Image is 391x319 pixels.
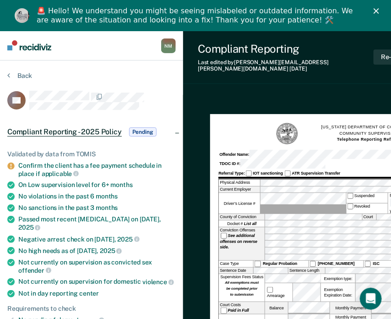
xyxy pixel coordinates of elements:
label: Sentence Date [219,268,253,274]
input: IOT sanctioning [246,170,252,176]
div: Close [374,8,383,14]
div: Exemption Expiration Date: [321,283,355,302]
span: Compliant Reporting - 2025 Policy [7,127,122,137]
span: violence [142,278,174,286]
label: Arrearage [266,287,292,298]
button: Back [7,71,32,80]
div: No high needs as of [DATE], [18,247,176,255]
span: months [96,192,118,200]
div: 🚨 Hello! We understand you might be seeing mislabeled or outdated information. We are aware of th... [37,6,362,25]
div: Negative arrest check on [DATE], [18,235,176,243]
strong: ISC [373,261,380,266]
div: N M [161,38,176,53]
strong: See additional offenses on reverse side. [220,233,257,249]
div: Not currently on supervision for domestic [18,278,176,286]
span: [DATE] [290,66,307,72]
input: Regular Probation [255,261,261,267]
input: Suspended [348,193,353,199]
iframe: Intercom live chat [360,288,382,310]
input: Revoked [348,203,353,209]
span: Pending [129,127,157,137]
div: On Low supervision level for 6+ [18,181,176,189]
strong: List all [244,221,256,226]
input: See additional offenses on reverse side. [221,233,227,239]
input: ISC [365,261,371,267]
strong: TDOC ID #: [219,161,240,166]
span: center [79,290,99,297]
label: Balance [265,302,288,313]
strong: Regular Probation [263,261,297,266]
span: 2025 [117,236,139,243]
span: months [96,204,118,211]
label: Physical Address [219,180,260,186]
span: offender [18,267,51,274]
strong: [PHONE_NUMBER] [318,261,354,266]
div: Not currently on supervision as convicted sex [18,258,176,274]
label: County of Conviction [219,214,265,220]
img: Profile image for Kim [15,8,29,23]
label: Exemption type: [321,274,355,283]
label: Driver’s License # [219,193,260,214]
div: No sanctions in the past 3 [18,204,176,212]
label: Court [363,214,376,220]
input: [PHONE_NUMBER] [310,261,316,267]
strong: All exemptions must be completed prior to submission [225,280,259,297]
input: ATR Supervision Transfer [285,170,291,176]
label: Revoked [347,203,388,214]
img: TN Seal [276,122,299,145]
div: Confirm the client has a fee payment schedule in place if applicable [18,162,176,177]
div: No violations in the past 6 [18,192,176,200]
div: Passed most recent [MEDICAL_DATA] on [DATE], [18,215,176,231]
strong: Offender Name: [219,152,249,157]
input: Arrearage [267,287,273,293]
strong: IOT sanctioning [253,171,283,176]
label: Monthly Payment [330,302,371,313]
strong: Paid in Full [228,308,249,313]
strong: ATR Supervision Transfer [292,171,341,176]
div: Conviction Offenses [219,227,265,260]
div: Compliant Reporting [198,42,374,55]
strong: Referral Type: [218,171,245,176]
label: Sentence Length [288,268,325,274]
img: Recidiviz [7,40,51,50]
div: Not in day reporting [18,290,176,297]
div: Requirements to check [7,305,176,313]
input: Paid in Full [221,308,227,313]
span: months [111,181,133,188]
div: Court Costs [219,302,265,313]
div: Case Type [219,261,253,267]
label: Current Employer [219,187,260,193]
span: 2025 [100,247,122,254]
label: Suspended [347,193,388,203]
button: NM [161,38,176,53]
div: Supervision Fees Status [219,274,265,302]
div: Last edited by [PERSON_NAME][EMAIL_ADDRESS][PERSON_NAME][DOMAIN_NAME] [198,59,374,72]
span: Docket # [227,221,256,226]
div: Validated by data from TOMIS [7,150,176,158]
span: 2025 [18,224,40,231]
